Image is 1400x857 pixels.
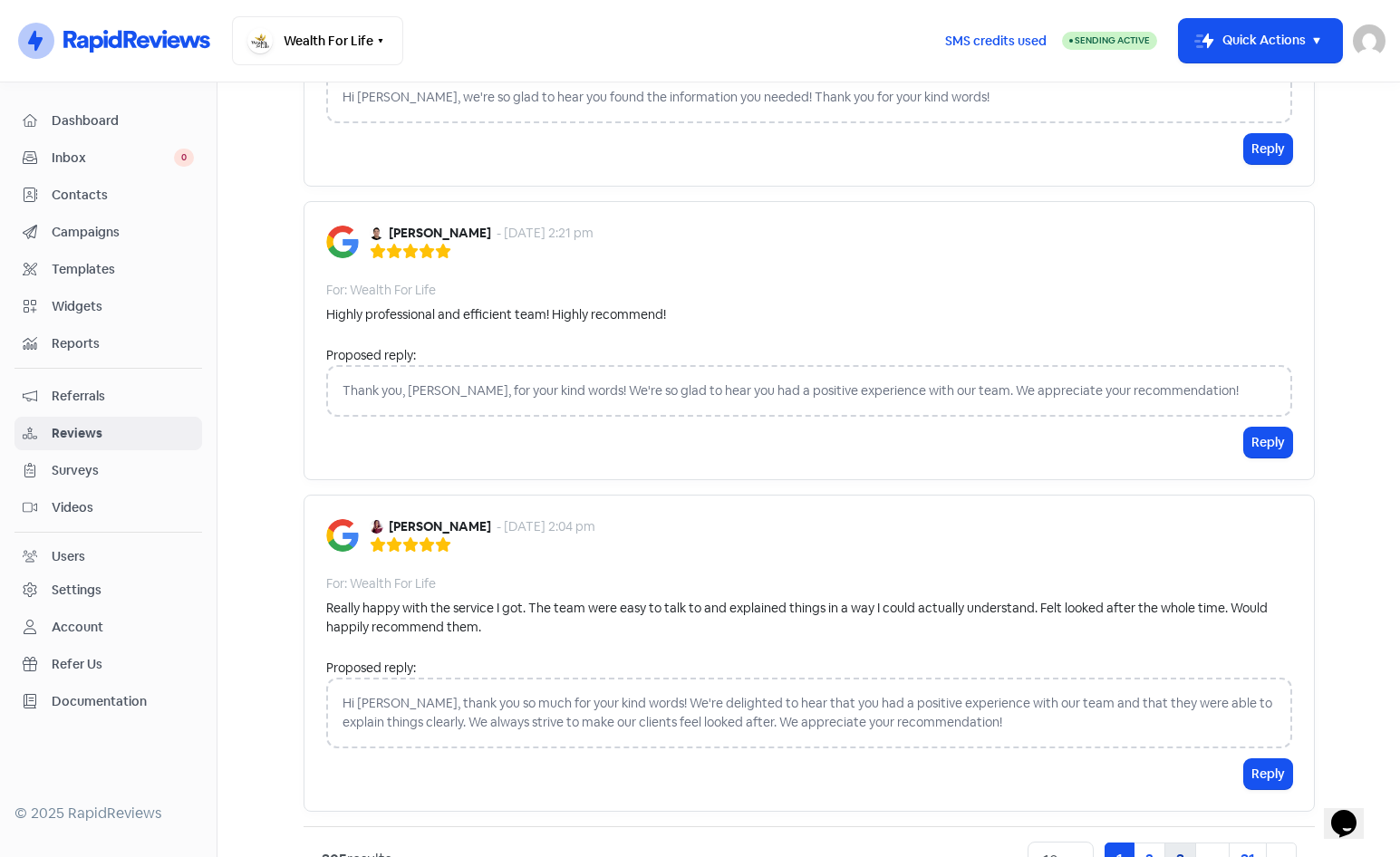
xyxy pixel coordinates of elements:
[1244,759,1292,789] button: Reply
[1062,30,1157,52] a: Sending Active
[14,141,202,175] a: Inbox 0
[52,424,194,443] span: Reviews
[52,461,194,480] span: Surveys
[232,16,403,65] button: Wealth For Life
[1353,24,1386,57] img: User
[14,327,202,361] a: Reports
[1179,19,1342,63] button: Quick Actions
[52,223,194,242] span: Campaigns
[52,186,194,205] span: Contacts
[14,540,202,573] a: Users
[52,334,194,353] span: Reports
[326,599,1292,637] div: Really happy with the service I got. The team were easy to talk to and explained things in a way ...
[14,104,202,138] a: Dashboard
[52,618,103,637] div: Account
[14,803,202,824] div: © 2025 RapidReviews
[389,517,491,536] b: [PERSON_NAME]
[14,454,202,487] a: Surveys
[14,685,202,718] a: Documentation
[326,519,359,552] img: Image
[326,305,666,324] div: Highly professional and efficient team! Highly recommend!
[1244,428,1292,457] button: Reply
[52,111,194,130] span: Dashboard
[1244,134,1292,164] button: Reply
[14,216,202,249] a: Campaigns
[389,224,491,243] b: [PERSON_NAME]
[14,253,202,286] a: Templates
[52,655,194,674] span: Refer Us
[174,149,194,167] span: 0
[14,380,202,413] a: Referrals
[326,226,359,258] img: Image
[14,178,202,212] a: Contacts
[52,387,194,406] span: Referrals
[497,224,594,243] div: - [DATE] 2:21 pm
[326,365,1292,417] div: Thank you, [PERSON_NAME], for your kind words! We're so glad to hear you had a positive experienc...
[326,574,436,593] div: For: Wealth For Life
[14,491,202,525] a: Videos
[52,692,194,711] span: Documentation
[370,226,383,240] img: Avatar
[52,547,85,566] div: Users
[14,573,202,607] a: Settings
[497,517,595,536] div: - [DATE] 2:04 pm
[14,417,202,450] a: Reviews
[1324,785,1382,839] iframe: chat widget
[326,678,1292,748] div: Hi [PERSON_NAME], thank you so much for your kind words! We're delighted to hear that you had a p...
[52,260,194,279] span: Templates
[52,498,194,517] span: Videos
[52,581,101,600] div: Settings
[52,297,194,316] span: Widgets
[14,290,202,323] a: Widgets
[945,32,1047,51] span: SMS credits used
[930,30,1062,49] a: SMS credits used
[14,648,202,681] a: Refer Us
[52,149,174,168] span: Inbox
[370,520,383,534] img: Avatar
[326,346,1292,365] div: Proposed reply:
[326,281,436,300] div: For: Wealth For Life
[1075,34,1150,46] span: Sending Active
[326,72,1292,123] div: Hi [PERSON_NAME], we're so glad to hear you found the information you needed! Thank you for your ...
[326,659,1292,678] div: Proposed reply:
[14,611,202,644] a: Account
